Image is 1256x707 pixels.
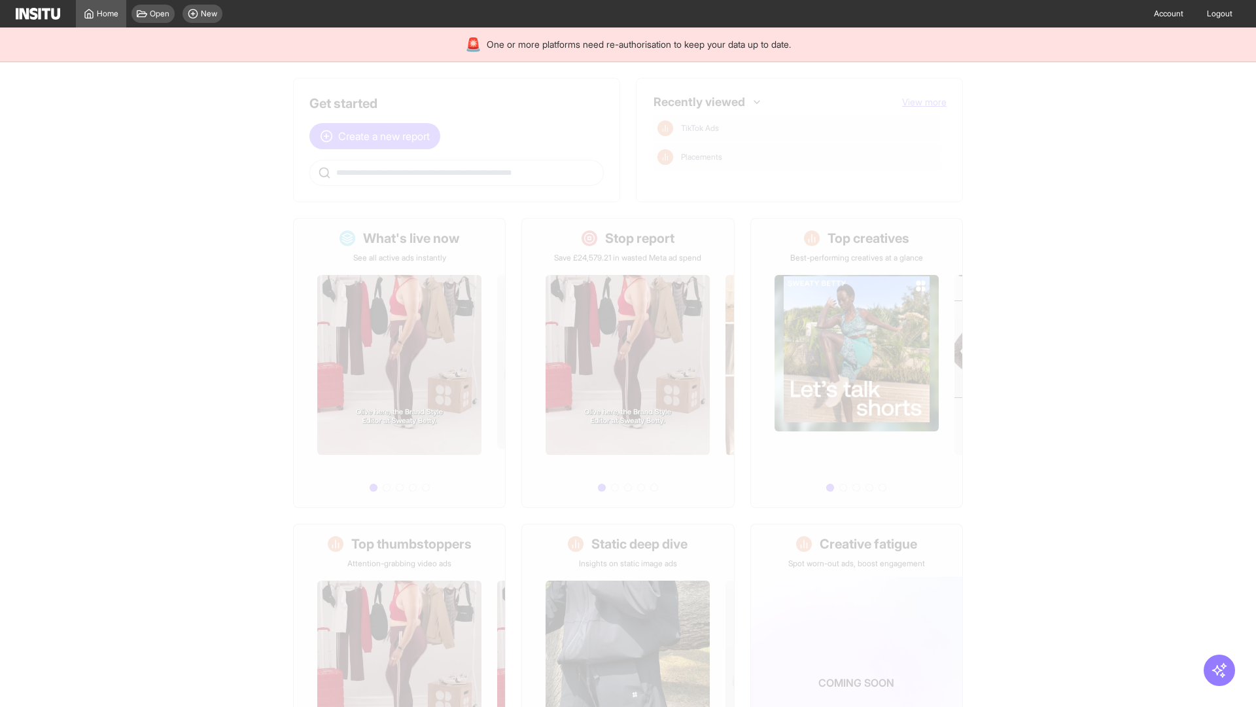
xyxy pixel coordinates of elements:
[201,9,217,19] span: New
[487,38,791,51] span: One or more platforms need re-authorisation to keep your data up to date.
[150,9,169,19] span: Open
[97,9,118,19] span: Home
[16,8,60,20] img: Logo
[465,35,481,54] div: 🚨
